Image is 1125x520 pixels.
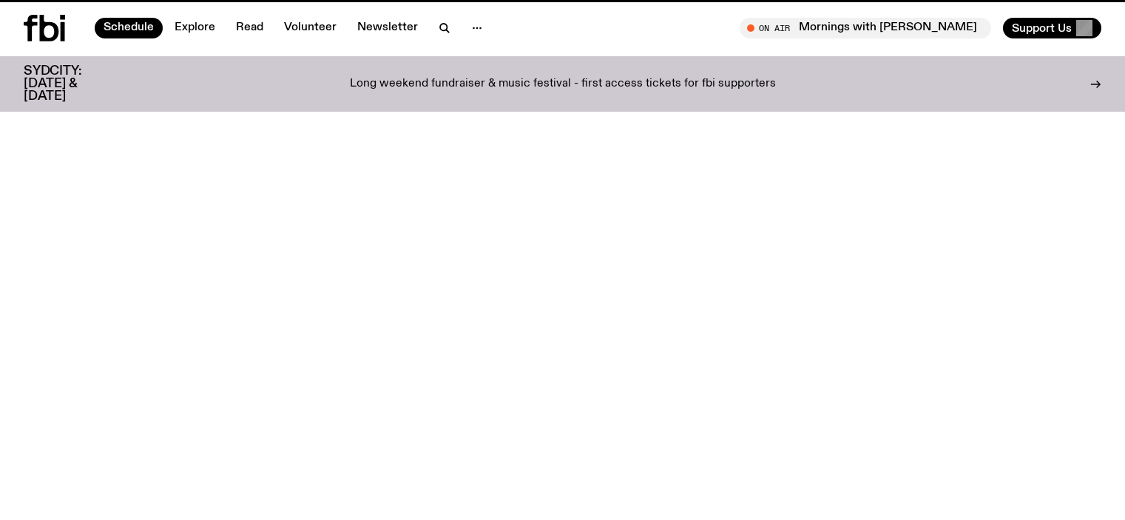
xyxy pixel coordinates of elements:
[1003,18,1101,38] button: Support Us
[24,65,118,103] h3: SYDCITY: [DATE] & [DATE]
[166,18,224,38] a: Explore
[227,18,272,38] a: Read
[350,78,776,91] p: Long weekend fundraiser & music festival - first access tickets for fbi supporters
[1012,21,1072,35] span: Support Us
[740,18,991,38] button: On AirMornings with [PERSON_NAME] / Springing into some great music haha do u see what i did ther...
[95,18,163,38] a: Schedule
[275,18,345,38] a: Volunteer
[348,18,427,38] a: Newsletter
